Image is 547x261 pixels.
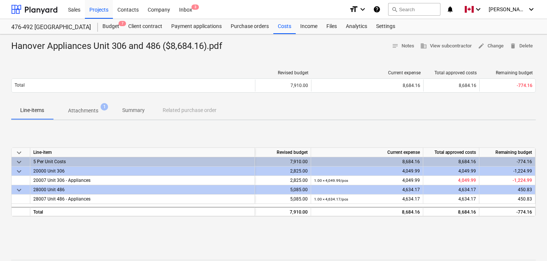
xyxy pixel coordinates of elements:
div: 8,684.16 [314,208,420,217]
div: 4,049.99 [314,167,420,176]
div: Remaining budget [483,70,533,75]
div: Line-item [30,148,255,157]
p: Summary [122,106,145,114]
i: Knowledge base [373,5,381,14]
span: keyboard_arrow_down [15,158,24,167]
p: Line-items [20,106,44,114]
span: keyboard_arrow_down [15,186,24,195]
div: -1,224.99 [479,167,535,176]
div: -774.16 [479,157,535,167]
div: Revised budget [255,148,311,157]
div: -774.16 [479,207,535,216]
i: notifications [446,5,454,14]
iframe: Chat Widget [510,225,547,261]
p: Attachments [68,107,98,115]
span: View subcontractor [420,42,472,50]
button: Notes [389,40,417,52]
span: delete [510,43,516,49]
span: 4,634.17 [458,196,476,202]
div: 7,910.00 [255,157,311,167]
div: 8,684.16 [423,80,479,91]
i: keyboard_arrow_down [358,5,367,14]
a: Payment applications [167,19,226,34]
div: 7,910.00 [255,207,311,216]
div: Hanover Appliances Unit 306 and 486 ($8,684.16).pdf [11,40,228,52]
div: 476-492 [GEOGRAPHIC_DATA] [11,24,89,31]
a: Analytics [341,19,372,34]
div: 20000 Unit 306 [33,167,252,175]
small: 1.00 × 4,049.99 / pcs [314,178,348,183]
span: 4,049.99 [458,178,476,183]
div: 7,910.00 [255,80,311,91]
div: 4,049.99 [423,167,479,176]
span: edit [478,43,485,49]
span: Delete [510,42,533,50]
div: 4,634.17 [423,185,479,195]
button: Change [475,40,507,52]
span: 1 [101,103,108,111]
span: 3 [191,4,199,10]
button: Delete [507,40,536,52]
div: 4,049.99 [314,176,420,185]
a: Client contract [124,19,167,34]
a: Income [296,19,322,34]
span: keyboard_arrow_down [15,148,24,157]
span: notes [392,43,399,49]
div: Revised budget [258,70,308,75]
div: 2,825.00 [255,176,311,185]
span: 7 [119,21,126,26]
div: Total approved costs [423,148,479,157]
div: 5,085.00 [255,195,311,204]
div: 450.83 [479,185,535,195]
div: Total [30,207,255,216]
div: Budget [98,19,124,34]
a: Files [322,19,341,34]
i: keyboard_arrow_down [527,5,536,14]
i: format_size [349,5,358,14]
button: View subcontractor [417,40,475,52]
a: Costs [273,19,296,34]
div: 4,634.17 [314,195,420,204]
div: Current expense [314,70,421,75]
div: 2,825.00 [255,167,311,176]
div: Current expense [311,148,423,157]
span: business [420,43,427,49]
span: -1,224.99 [513,178,532,183]
i: keyboard_arrow_down [474,5,483,14]
span: 20007 Unit 306 - Appliances [33,178,90,183]
div: 8,684.16 [423,157,479,167]
div: 4,634.17 [314,185,420,195]
small: 1.00 × 4,634.17 / pcs [314,197,348,201]
a: Purchase orders [226,19,273,34]
span: [PERSON_NAME] [489,6,526,12]
span: -774.16 [517,83,532,88]
span: keyboard_arrow_down [15,167,24,176]
span: 450.83 [518,196,532,202]
div: 8,684.16 [314,83,420,88]
span: Change [478,42,504,50]
span: Notes [392,42,414,50]
span: search [391,6,397,12]
div: Remaining budget [479,148,535,157]
div: 28000 Unit 486 [33,185,252,194]
button: Search [388,3,440,16]
p: Total [15,82,25,88]
a: Settings [372,19,400,34]
a: Budget7 [98,19,124,34]
span: 28007 Unit 486 - Appliances [33,196,90,202]
div: 8,684.16 [314,157,420,167]
div: 8,684.16 [423,207,479,216]
div: 5,085.00 [255,185,311,195]
div: Total approved costs [427,70,477,75]
div: 5 Per Unit Costs [33,157,252,166]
